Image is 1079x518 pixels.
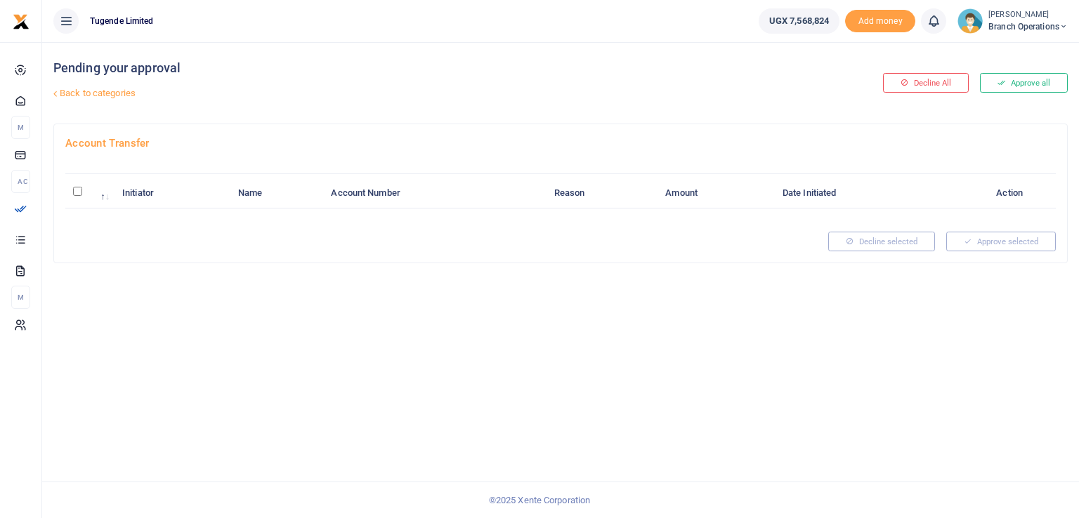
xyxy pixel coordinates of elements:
li: Wallet ballance [753,8,845,34]
small: [PERSON_NAME] [988,9,1068,21]
h4: Account Transfer [65,135,1056,151]
th: Initiator: activate to sort column ascending [115,178,230,208]
button: Approve all [980,73,1068,93]
a: logo-small logo-large logo-large [13,15,30,26]
span: UGX 7,568,824 [769,14,829,28]
a: Back to categories [50,81,726,105]
li: Toup your wallet [845,10,915,33]
a: profile-user [PERSON_NAME] Branch Operations [957,8,1068,34]
th: Action: activate to sort column ascending [955,178,1056,208]
span: Add money [845,10,915,33]
th: Date Initiated: activate to sort column ascending [775,178,955,208]
li: M [11,286,30,309]
button: Decline All [883,73,969,93]
th: Name: activate to sort column ascending [230,178,324,208]
a: Add money [845,15,915,25]
a: UGX 7,568,824 [759,8,839,34]
th: : activate to sort column descending [65,178,115,208]
img: logo-small [13,13,30,30]
th: Reason: activate to sort column ascending [546,178,658,208]
li: Ac [11,170,30,193]
li: M [11,116,30,139]
th: Account Number: activate to sort column ascending [323,178,546,208]
th: Amount: activate to sort column ascending [658,178,775,208]
img: profile-user [957,8,983,34]
h4: Pending your approval [53,60,726,76]
span: Branch Operations [988,20,1068,33]
span: Tugende Limited [84,15,159,27]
